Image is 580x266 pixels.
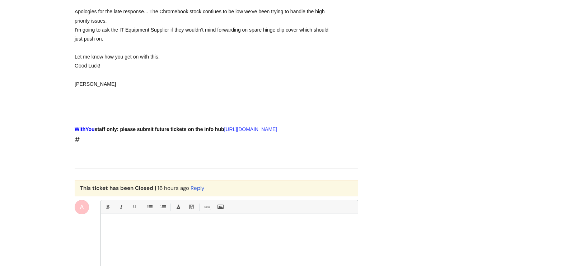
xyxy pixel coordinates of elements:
a: Font Color [174,202,183,211]
a: Underline(Ctrl-U) [130,202,139,211]
a: Italic (Ctrl-I) [116,202,125,211]
div: Apologies for the late response... The Chromebook stock contiues to be low we've been trying to h... [75,7,332,61]
a: Reply [191,185,204,192]
span: WithYou [75,126,95,132]
div: [PERSON_NAME] [75,80,332,89]
div: A [75,200,89,214]
span: Tue, 30 Sep, 2025 at 5:18 PM [158,185,189,192]
b: This ticket has been Closed | [80,185,156,192]
a: [URL][DOMAIN_NAME] [224,126,277,132]
strong: staff only: please submit future tickets on the info hub [75,126,224,132]
a: • Unordered List (Ctrl-Shift-7) [145,202,154,211]
a: 1. Ordered List (Ctrl-Shift-8) [158,202,167,211]
a: Bold (Ctrl-B) [103,202,112,211]
a: Link [202,202,211,211]
a: Back Color [187,202,196,211]
div: Good Luck! [75,61,332,70]
a: Insert Image... [216,202,225,211]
